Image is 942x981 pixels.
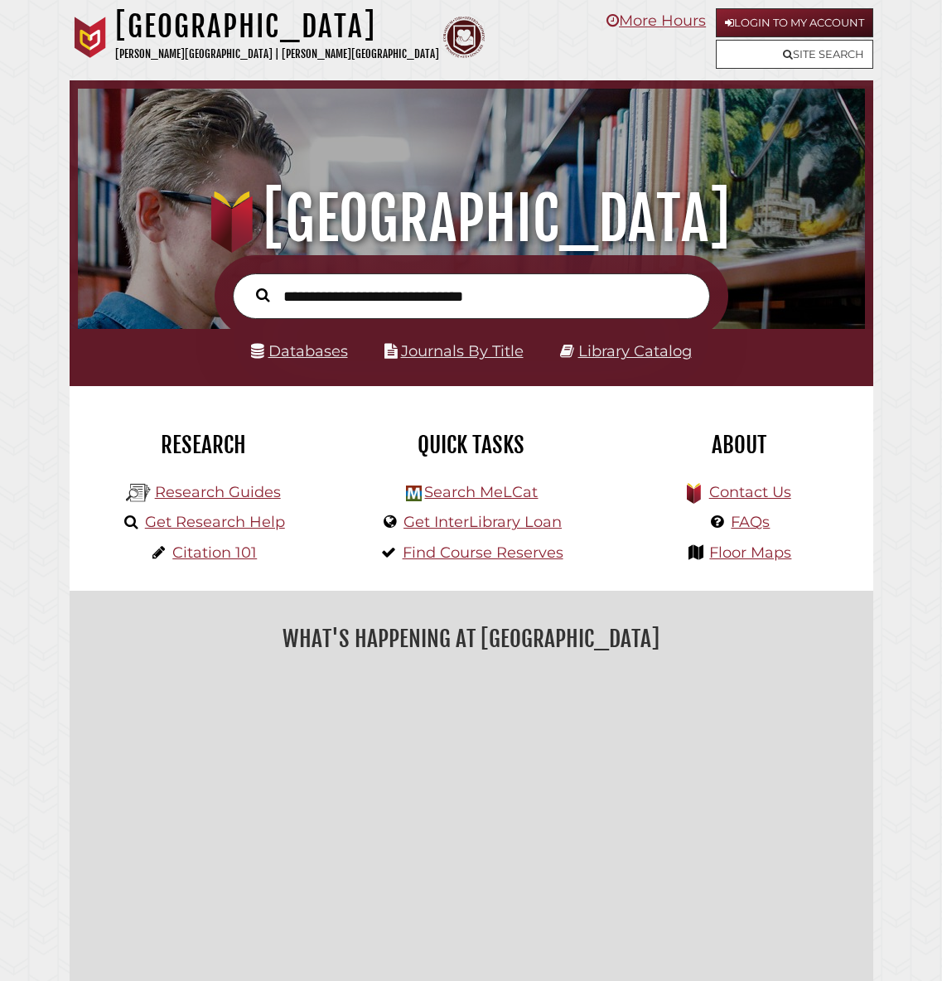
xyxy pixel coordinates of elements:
a: Get InterLibrary Loan [403,513,562,531]
a: Search MeLCat [424,483,538,501]
h2: About [617,431,860,459]
a: Site Search [716,40,873,69]
a: Get Research Help [145,513,285,531]
img: Hekman Library Logo [406,486,422,501]
img: Hekman Library Logo [126,481,151,505]
a: Floor Maps [709,544,791,562]
a: Login to My Account [716,8,873,37]
a: Journals By Title [401,341,524,360]
button: Search [248,284,278,306]
p: [PERSON_NAME][GEOGRAPHIC_DATA] | [PERSON_NAME][GEOGRAPHIC_DATA] [115,45,439,64]
a: Databases [251,341,348,360]
a: Contact Us [709,483,791,501]
h1: [GEOGRAPHIC_DATA] [115,8,439,45]
a: Library Catalog [578,341,692,360]
a: Citation 101 [172,544,257,562]
h2: What's Happening at [GEOGRAPHIC_DATA] [82,620,861,658]
img: Calvin University [70,17,111,58]
a: FAQs [731,513,770,531]
a: Find Course Reserves [403,544,563,562]
i: Search [256,288,270,302]
h1: [GEOGRAPHIC_DATA] [92,182,851,255]
h2: Research [82,431,325,459]
img: Calvin Theological Seminary [443,17,485,58]
a: More Hours [606,12,706,30]
a: Research Guides [155,483,281,501]
h2: Quick Tasks [350,431,592,459]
